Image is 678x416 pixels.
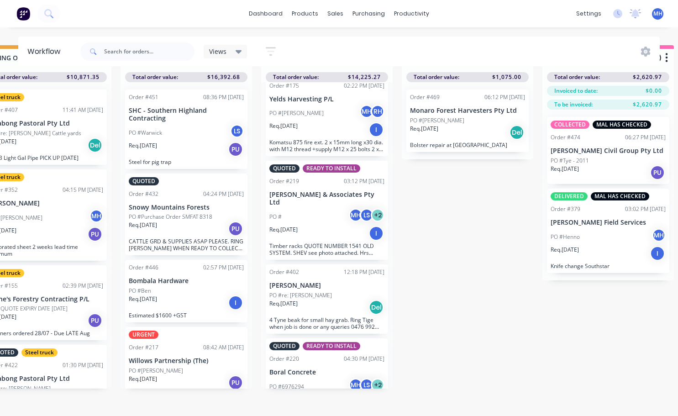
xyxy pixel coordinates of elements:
[203,190,244,198] div: 04:24 PM [DATE]
[551,192,588,200] div: DELIVERED
[633,73,662,81] span: $2,620.97
[406,90,529,152] div: Order #46906:12 PM [DATE]Monaro Forest Harvesters Pty LtdPO #[PERSON_NAME]Req.[DATE]DelBolster re...
[551,219,666,226] p: [PERSON_NAME] Field Services
[129,375,157,383] p: Req. [DATE]
[63,282,103,290] div: 02:39 PM [DATE]
[554,100,593,109] span: To be invoiced:
[228,375,243,390] div: PU
[554,87,598,95] span: Invoiced to date:
[129,190,158,198] div: Order #432
[129,204,244,211] p: Snowy Mountains Forests
[269,95,384,103] p: Yelds Harvesting P/L
[269,316,384,330] p: 4 Tyne beak for small hay grab. Ring Tige when job is done or any queries 0476 992 683
[369,122,384,137] div: I
[129,343,158,352] div: Order #217
[303,164,360,173] div: READY TO INSTALL
[129,312,244,319] p: Estimated $1600 +GST
[551,121,589,129] div: COLLECTED
[269,226,298,234] p: Req. [DATE]
[266,264,388,334] div: Order #40212:18 PM [DATE][PERSON_NAME]PO #re: [PERSON_NAME]Req.[DATE]Del4 Tyne beak for small hay...
[125,327,247,402] div: URGENTOrder #21708:42 AM [DATE]Willows Partnership (The)PO #[PERSON_NAME]Req.[DATE]PU
[269,213,282,221] p: PO #
[228,295,243,310] div: I
[88,227,102,242] div: PU
[207,73,240,81] span: $16,392.68
[551,263,666,269] p: Knife change Southstar
[269,268,299,276] div: Order #402
[625,133,666,142] div: 06:27 PM [DATE]
[273,73,319,81] span: Total order value:
[484,93,525,101] div: 06:12 PM [DATE]
[344,177,384,185] div: 03:12 PM [DATE]
[389,7,434,21] div: productivity
[551,205,580,213] div: Order #379
[410,93,440,101] div: Order #469
[323,7,348,21] div: sales
[129,238,244,252] p: CATTLE GRD & SUPPLIES ASAP PLEASE. RING [PERSON_NAME] WHEN READY TO COLLECT : 0411 612 027
[410,107,525,115] p: Monaro Forest Harvesters Pty Ltd
[269,82,299,90] div: Order #175
[410,125,438,133] p: Req. [DATE]
[633,100,662,109] span: $2,620.97
[89,209,103,223] div: MH
[129,277,244,285] p: Bombala Hardware
[369,300,384,315] div: Del
[203,263,244,272] div: 02:57 PM [DATE]
[344,82,384,90] div: 02:22 PM [DATE]
[230,124,244,138] div: LS
[646,87,662,95] span: $0.00
[551,133,580,142] div: Order #474
[414,73,459,81] span: Total order value:
[266,161,388,260] div: QUOTEDREADY TO INSTALLOrder #21903:12 PM [DATE][PERSON_NAME] & Associates Pty LtdPO #MHLS+2Req.[D...
[129,357,244,365] p: Willows Partnership (The)
[492,73,521,81] span: $1,075.00
[348,7,389,21] div: purchasing
[410,142,525,148] p: Bolster repair at [GEOGRAPHIC_DATA]
[125,174,247,256] div: QUOTEDOrder #43204:24 PM [DATE]Snowy Mountains ForestsPO #Purchase Order SMFAT 8318Req.[DATE]PUCA...
[348,73,381,81] span: $14,225.27
[344,268,384,276] div: 12:18 PM [DATE]
[650,165,665,180] div: PU
[349,208,363,222] div: MH
[16,7,30,21] img: Factory
[67,73,100,81] span: $10,871.35
[129,142,157,150] p: Req. [DATE]
[371,378,384,392] div: + 2
[88,138,102,153] div: Del
[129,129,162,137] p: PO #Warwick
[269,109,324,117] p: PO #[PERSON_NAME]
[554,73,600,81] span: Total order value:
[551,157,589,165] p: PO #Tye - 2011
[269,369,384,376] p: Boral Concrete
[269,139,384,153] p: Komatsu 875 fire ext. 2 x 15mm long x30 dia. with M12 thread +supply M12 x 25 bolts 2 x 27mm long...
[625,205,666,213] div: 03:02 PM [DATE]
[21,348,58,357] div: Steel truck
[360,208,373,222] div: LS
[653,10,662,18] span: MH
[547,189,669,273] div: DELIVEREDMAL HAS CHECKEDOrder #37903:02 PM [DATE][PERSON_NAME] Field ServicesPO #HennoMHReq.[DATE...
[269,342,300,350] div: QUOTED
[27,46,65,57] div: Workflow
[129,287,151,295] p: PO #Ben
[269,383,304,391] p: PO #6976294
[63,106,103,114] div: 11:41 AM [DATE]
[371,208,384,222] div: + 2
[209,47,226,56] span: Views
[551,233,580,241] p: PO #Henno
[125,90,247,169] div: Order #45108:36 PM [DATE]SHC - Southern Highland ContractingPO #WarwickLSReq.[DATE]PUSteel for pi...
[266,65,388,157] div: Order #17502:22 PM [DATE]Yelds Harvesting P/LPO #[PERSON_NAME]MHRHReq.[DATE]IKomatsu 875 fire ext...
[129,177,159,185] div: QUOTED
[269,122,298,130] p: Req. [DATE]
[132,73,178,81] span: Total order value:
[572,7,606,21] div: settings
[269,355,299,363] div: Order #220
[344,355,384,363] div: 04:30 PM [DATE]
[129,221,157,229] p: Req. [DATE]
[303,342,360,350] div: READY TO INSTALL
[269,164,300,173] div: QUOTED
[125,260,247,322] div: Order #44602:57 PM [DATE]Bombala HardwarePO #BenReq.[DATE]IEstimated $1600 +GST
[244,7,287,21] a: dashboard
[129,367,183,375] p: PO #[PERSON_NAME]
[349,378,363,392] div: MH
[269,282,384,290] p: [PERSON_NAME]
